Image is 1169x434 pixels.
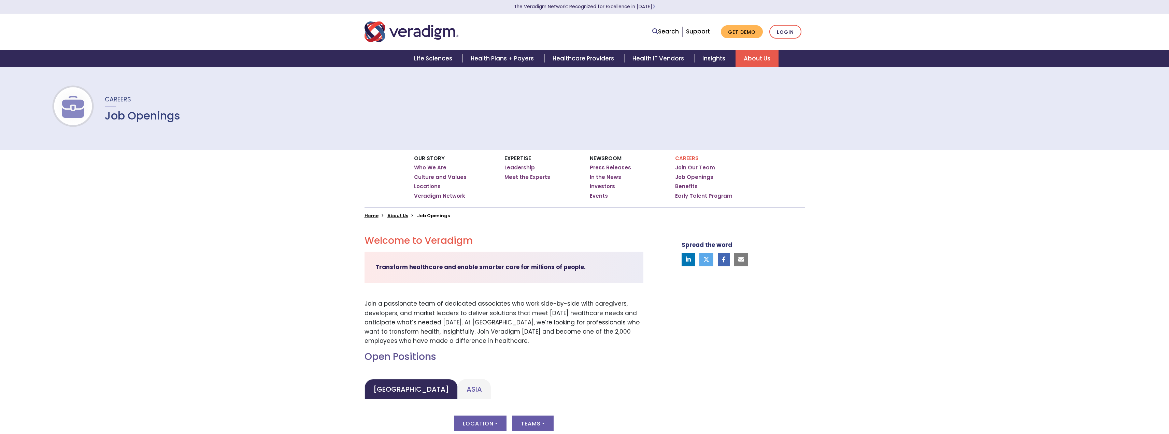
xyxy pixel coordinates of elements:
a: Insights [694,50,736,67]
img: Veradigm logo [365,20,458,43]
a: Veradigm Network [414,193,465,199]
span: Careers [105,95,131,103]
strong: Spread the word [682,241,732,249]
a: Support [686,27,710,36]
a: Culture and Values [414,174,467,181]
button: Location [454,416,507,431]
a: Healthcare Providers [544,50,624,67]
a: [GEOGRAPHIC_DATA] [365,379,458,399]
a: Login [769,25,801,39]
a: Events [590,193,608,199]
p: Join a passionate team of dedicated associates who work side-by-side with caregivers, developers,... [365,299,643,346]
a: Home [365,212,379,219]
a: Health IT Vendors [624,50,694,67]
a: Early Talent Program [675,193,732,199]
a: Locations [414,183,441,190]
a: Job Openings [675,174,713,181]
a: Get Demo [721,25,763,39]
a: Meet the Experts [504,174,550,181]
a: Who We Are [414,164,446,171]
a: Life Sciences [406,50,462,67]
a: About Us [387,212,408,219]
strong: Transform healthcare and enable smarter care for millions of people. [375,263,586,271]
a: Investors [590,183,615,190]
a: Search [652,27,679,36]
h2: Welcome to Veradigm [365,235,643,247]
a: Asia [458,379,491,399]
a: The Veradigm Network: Recognized for Excellence in [DATE]Learn More [514,3,655,10]
button: Teams [512,416,554,431]
a: About Us [736,50,779,67]
a: Press Releases [590,164,631,171]
a: In the News [590,174,621,181]
a: Join Our Team [675,164,715,171]
h1: Job Openings [105,109,180,122]
span: Learn More [652,3,655,10]
a: Leadership [504,164,535,171]
a: Health Plans + Payers [462,50,544,67]
a: Benefits [675,183,698,190]
h2: Open Positions [365,351,643,363]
